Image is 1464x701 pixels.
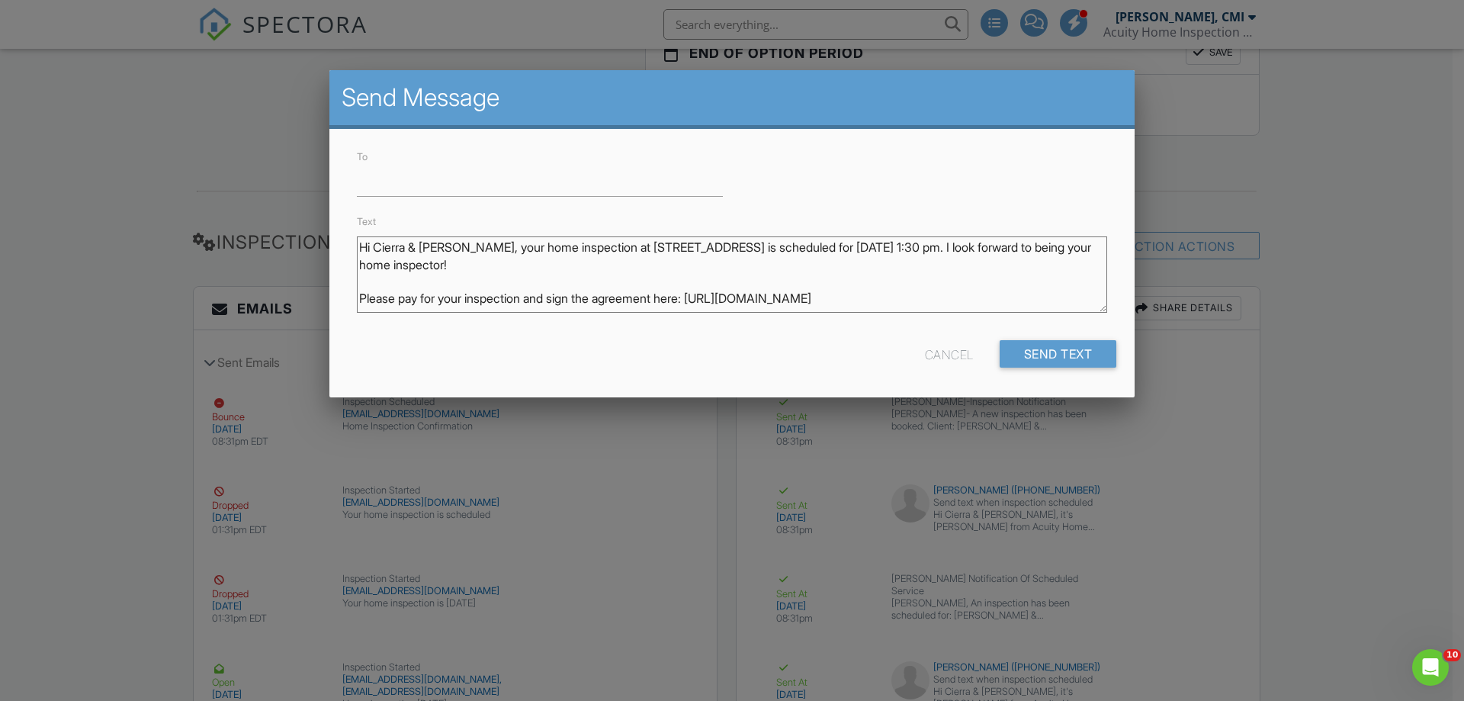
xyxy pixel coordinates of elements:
[925,340,974,368] div: Cancel
[1443,649,1461,661] span: 10
[357,150,368,164] label: To
[1412,649,1449,686] iframe: Intercom live chat
[1000,340,1117,368] div: Send Text
[342,82,1122,113] h2: Send Message
[357,216,376,227] label: Text
[357,236,1107,313] textarea: Hi Cierra & [PERSON_NAME], your home inspection at [STREET_ADDRESS] is scheduled for [DATE] 1:30 ...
